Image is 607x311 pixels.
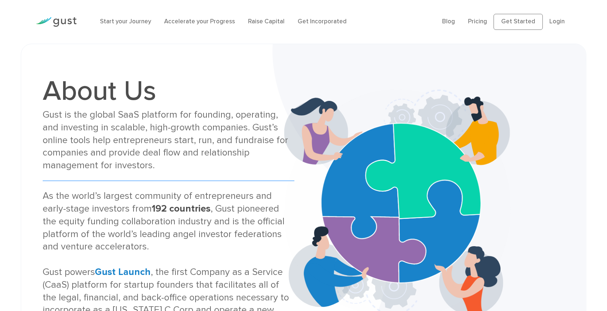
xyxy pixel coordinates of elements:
[298,18,347,25] a: Get Incorporated
[549,18,565,25] a: Login
[468,18,487,25] a: Pricing
[36,17,77,27] img: Gust Logo
[494,14,543,30] a: Get Started
[442,18,455,25] a: Blog
[152,203,210,214] strong: 192 countries
[43,109,294,172] div: Gust is the global SaaS platform for founding, operating, and investing in scalable, high-growth ...
[43,77,294,105] h1: About Us
[95,266,151,277] a: Gust Launch
[248,18,285,25] a: Raise Capital
[164,18,235,25] a: Accelerate your Progress
[100,18,151,25] a: Start your Journey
